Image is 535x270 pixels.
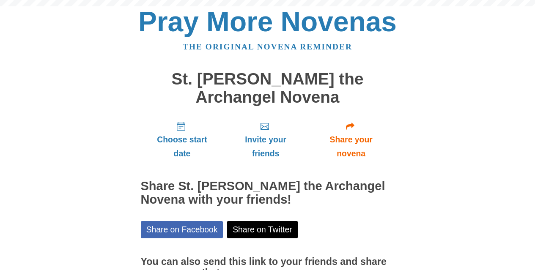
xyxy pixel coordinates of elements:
[141,70,395,106] h1: St. [PERSON_NAME] the Archangel Novena
[141,180,395,207] h2: Share St. [PERSON_NAME] the Archangel Novena with your friends!
[141,115,224,165] a: Choose start date
[308,115,395,165] a: Share your novena
[316,133,386,161] span: Share your novena
[141,221,223,238] a: Share on Facebook
[138,6,397,37] a: Pray More Novenas
[183,42,352,51] a: The original novena reminder
[223,115,307,165] a: Invite your friends
[149,133,215,161] span: Choose start date
[232,133,299,161] span: Invite your friends
[227,221,298,238] a: Share on Twitter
